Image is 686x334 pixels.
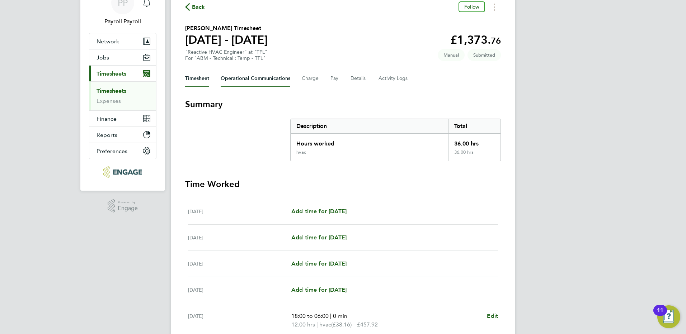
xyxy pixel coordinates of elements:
[657,305,680,328] button: Open Resource Center, 11 new notifications
[448,149,501,161] div: 36.00 hrs
[97,115,117,122] span: Finance
[330,70,339,87] button: Pay
[97,87,126,94] a: Timesheets
[97,148,127,154] span: Preferences
[291,207,347,216] a: Add time for [DATE]
[185,178,501,190] h3: Time Worked
[103,166,142,178] img: txmrecruit-logo-retina.png
[316,321,318,328] span: |
[89,166,156,178] a: Go to home page
[185,33,268,47] h1: [DATE] - [DATE]
[296,149,306,155] div: hvac
[450,33,501,47] app-decimal: £1,373.
[89,127,156,143] button: Reports
[357,321,378,328] span: £457.92
[89,49,156,65] button: Jobs
[97,54,109,61] span: Jobs
[188,233,291,242] div: [DATE]
[330,312,332,319] span: |
[467,49,501,61] span: This timesheet is Submitted.
[487,312,498,319] span: Edit
[291,234,347,241] span: Add time for [DATE]
[188,312,291,329] div: [DATE]
[185,70,209,87] button: Timesheet
[185,49,267,61] div: "Reactive HVAC Engineer" at "TFL"
[319,320,331,329] span: hvac
[291,208,347,215] span: Add time for [DATE]
[188,259,291,268] div: [DATE]
[291,286,347,293] span: Add time for [DATE]
[351,70,367,87] button: Details
[89,33,156,49] button: Network
[89,17,156,26] span: Payroll Payroll
[291,312,329,319] span: 18:00 to 06:00
[448,134,501,149] div: 36.00 hrs
[491,35,501,46] span: 76
[89,81,156,110] div: Timesheets
[302,70,319,87] button: Charge
[291,134,448,149] div: Hours worked
[291,259,347,268] a: Add time for [DATE]
[188,286,291,294] div: [DATE]
[333,312,347,319] span: 0 min
[89,66,156,81] button: Timesheets
[291,233,347,242] a: Add time for [DATE]
[97,97,121,104] a: Expenses
[118,205,138,211] span: Engage
[185,3,205,11] button: Back
[97,38,119,45] span: Network
[185,99,501,110] h3: Summary
[185,55,267,61] div: For "ABM - Technical : Temp - TFL"
[291,321,315,328] span: 12.00 hrs
[438,49,465,61] span: This timesheet was manually created.
[118,199,138,205] span: Powered by
[291,119,448,133] div: Description
[192,3,205,11] span: Back
[97,70,126,77] span: Timesheets
[379,70,409,87] button: Activity Logs
[89,111,156,127] button: Finance
[464,4,479,10] span: Follow
[108,199,138,213] a: Powered byEngage
[291,286,347,294] a: Add time for [DATE]
[657,310,663,320] div: 11
[290,119,501,161] div: Summary
[89,143,156,159] button: Preferences
[459,1,485,12] button: Follow
[487,312,498,320] a: Edit
[448,119,501,133] div: Total
[221,70,290,87] button: Operational Communications
[188,207,291,216] div: [DATE]
[291,260,347,267] span: Add time for [DATE]
[97,132,117,138] span: Reports
[331,321,357,328] span: (£38.16) =
[488,1,501,13] button: Timesheets Menu
[185,24,268,33] h2: [PERSON_NAME] Timesheet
